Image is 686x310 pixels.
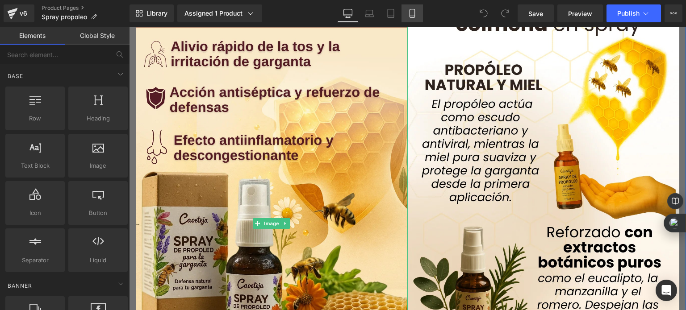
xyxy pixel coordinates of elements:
[4,4,34,22] a: v6
[8,114,62,123] span: Row
[496,4,514,22] button: Redo
[7,281,33,290] span: Banner
[65,27,130,45] a: Global Style
[42,4,130,12] a: Product Pages
[380,4,402,22] a: Tablet
[557,4,603,22] a: Preview
[152,191,161,202] a: Expand / Collapse
[71,114,125,123] span: Heading
[359,4,380,22] a: Laptop
[656,280,677,301] div: Open Intercom Messenger
[71,161,125,170] span: Image
[146,9,167,17] span: Library
[337,4,359,22] a: Desktop
[475,4,493,22] button: Undo
[665,4,682,22] button: More
[71,256,125,265] span: Liquid
[607,4,661,22] button: Publish
[617,10,640,17] span: Publish
[8,256,62,265] span: Separator
[528,9,543,18] span: Save
[8,161,62,170] span: Text Block
[130,4,174,22] a: New Library
[402,4,423,22] a: Mobile
[71,208,125,218] span: Button
[568,9,592,18] span: Preview
[42,13,87,21] span: Spray propoleo
[134,191,152,202] span: Image
[18,8,29,19] div: v6
[7,72,24,80] span: Base
[184,9,255,18] div: Assigned 1 Product
[8,208,62,218] span: Icon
